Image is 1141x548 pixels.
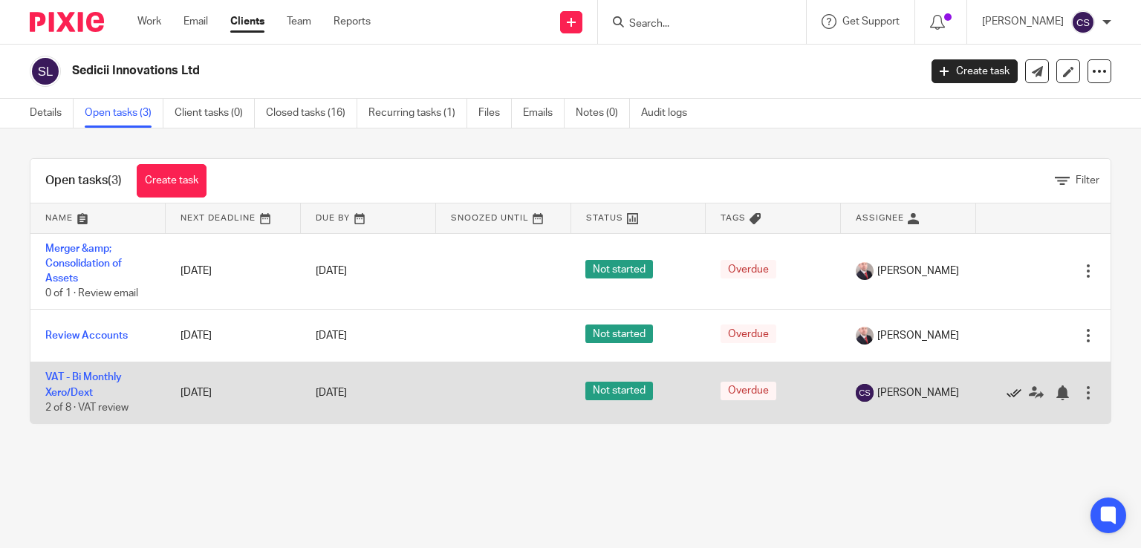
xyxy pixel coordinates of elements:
[856,327,874,345] img: ComerfordFoley-30PS%20-%20Ger%201.jpg
[585,260,653,278] span: Not started
[45,330,128,341] a: Review Accounts
[877,385,959,400] span: [PERSON_NAME]
[628,18,761,31] input: Search
[166,310,301,362] td: [DATE]
[175,99,255,128] a: Client tasks (0)
[137,14,161,29] a: Work
[451,214,529,222] span: Snoozed Until
[982,14,1064,29] p: [PERSON_NAME]
[45,289,138,299] span: 0 of 1 · Review email
[166,233,301,310] td: [DATE]
[368,99,467,128] a: Recurring tasks (1)
[1071,10,1095,34] img: svg%3E
[641,99,698,128] a: Audit logs
[230,14,264,29] a: Clients
[316,388,347,398] span: [DATE]
[166,362,301,423] td: [DATE]
[585,382,653,400] span: Not started
[137,164,207,198] a: Create task
[478,99,512,128] a: Files
[108,174,122,186] span: (3)
[45,402,129,413] span: 2 of 8 · VAT review
[721,260,776,278] span: Overdue
[1076,175,1099,186] span: Filter
[877,264,959,278] span: [PERSON_NAME]
[45,173,122,189] h1: Open tasks
[842,16,900,27] span: Get Support
[30,56,61,87] img: svg%3E
[1007,385,1029,400] a: Mark as done
[721,324,776,343] span: Overdue
[576,99,630,128] a: Notes (0)
[45,372,122,397] a: VAT - Bi Monthly Xero/Dext
[85,99,163,128] a: Open tasks (3)
[721,214,746,222] span: Tags
[585,324,653,343] span: Not started
[45,244,122,284] a: Merger &amp; Consolidation of Assets
[856,384,874,402] img: svg%3E
[334,14,371,29] a: Reports
[30,12,104,32] img: Pixie
[316,266,347,276] span: [DATE]
[266,99,357,128] a: Closed tasks (16)
[586,214,623,222] span: Status
[72,63,742,79] h2: Sedicii Innovations Ltd
[316,330,347,341] span: [DATE]
[523,99,565,128] a: Emails
[287,14,311,29] a: Team
[877,328,959,343] span: [PERSON_NAME]
[183,14,208,29] a: Email
[30,99,74,128] a: Details
[721,382,776,400] span: Overdue
[856,262,874,280] img: ComerfordFoley-30PS%20-%20Ger%201.jpg
[932,59,1018,83] a: Create task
